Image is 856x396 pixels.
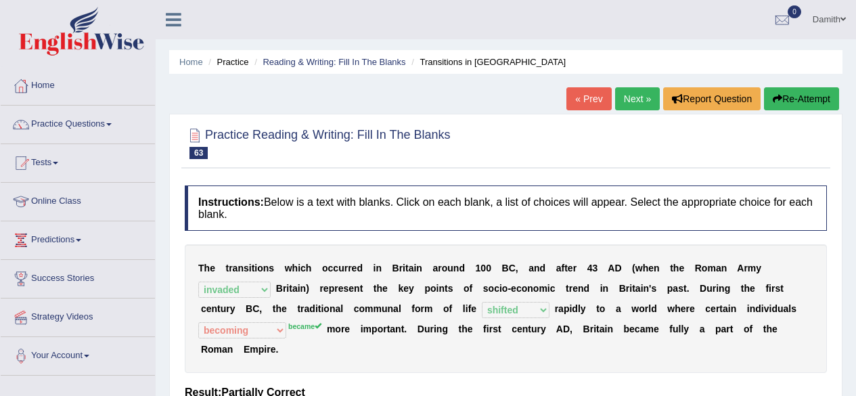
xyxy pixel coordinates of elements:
[487,324,489,334] b: i
[587,263,593,273] b: 4
[648,303,651,314] b: l
[322,263,328,273] b: o
[645,303,648,314] b: r
[578,283,584,294] b: n
[468,324,473,334] b: e
[392,263,399,273] b: B
[690,303,695,314] b: e
[338,283,344,294] b: e
[413,263,416,273] b: i
[421,303,424,314] b: r
[632,283,635,294] b: t
[590,324,593,334] b: r
[449,303,453,314] b: f
[354,303,359,314] b: c
[555,303,558,314] b: r
[547,283,550,294] b: i
[263,57,405,67] a: Reading & Writing: Fill In The Blanks
[276,283,283,294] b: B
[756,263,761,273] b: y
[327,324,335,334] b: m
[374,303,382,314] b: m
[716,283,719,294] b: i
[561,263,564,273] b: f
[678,283,683,294] b: s
[198,263,204,273] b: T
[371,324,378,334] b: p
[321,303,323,314] b: i
[438,263,441,273] b: r
[344,324,350,334] b: e
[596,303,600,314] b: t
[466,303,468,314] b: i
[459,324,462,334] b: t
[388,303,394,314] b: n
[283,283,286,294] b: r
[681,303,686,314] b: e
[1,144,155,178] a: Tests
[566,283,569,294] b: t
[648,263,654,273] b: e
[221,303,227,314] b: u
[744,283,750,294] b: h
[411,303,415,314] b: f
[343,283,348,294] b: s
[769,303,772,314] b: i
[210,263,215,273] b: e
[254,263,257,273] b: i
[673,283,678,294] b: a
[453,263,459,273] b: n
[292,263,298,273] b: h
[702,263,708,273] b: o
[564,263,568,273] b: t
[387,324,390,334] b: t
[568,263,573,273] b: e
[572,283,578,294] b: e
[424,283,430,294] b: p
[354,283,360,294] b: n
[583,324,590,334] b: B
[1,183,155,217] a: Online Class
[531,324,537,334] b: u
[1,260,155,294] a: Success Stories
[769,283,771,294] b: i
[471,303,476,314] b: e
[635,263,643,273] b: w
[390,324,395,334] b: a
[298,263,300,273] b: i
[483,324,487,334] b: f
[725,283,731,294] b: g
[300,283,307,294] b: n
[716,303,719,314] b: r
[721,263,727,273] b: n
[330,303,336,314] b: n
[398,283,403,294] b: k
[424,303,432,314] b: m
[348,263,351,273] b: r
[300,303,304,314] b: r
[572,303,578,314] b: d
[593,324,596,334] b: i
[281,303,287,314] b: e
[719,303,723,314] b: t
[1,299,155,332] a: Strategy Videos
[206,303,212,314] b: e
[470,283,473,294] b: f
[675,303,681,314] b: h
[615,87,660,110] a: Next »
[352,263,357,273] b: e
[706,283,713,294] b: u
[198,196,264,208] b: Instructions:
[361,324,363,334] b: i
[765,283,769,294] b: f
[764,303,769,314] b: v
[348,283,354,294] b: e
[297,303,300,314] b: t
[382,303,388,314] b: u
[516,263,518,273] b: ,
[401,324,405,334] b: t
[360,283,363,294] b: t
[244,263,249,273] b: s
[1,337,155,371] a: Your Account
[483,283,489,294] b: s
